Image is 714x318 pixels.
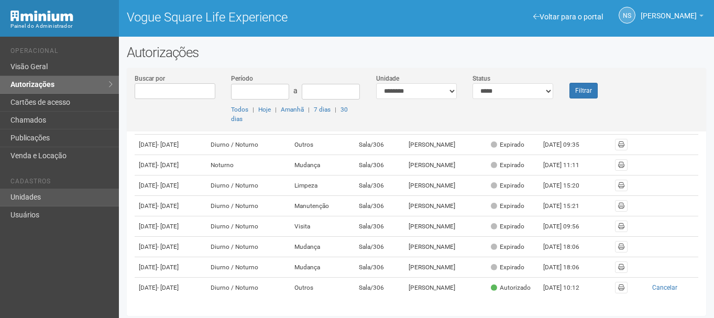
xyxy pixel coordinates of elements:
h1: Vogue Square Life Experience [127,10,409,24]
td: Outros [290,278,354,298]
div: Expirado [491,202,524,211]
li: Operacional [10,47,111,58]
div: Painel do Administrador [10,21,111,31]
td: [DATE] 15:20 [539,176,597,196]
td: [PERSON_NAME] [404,216,487,237]
td: Sala/306 [355,257,405,278]
div: Expirado [491,222,524,231]
td: Sala/306 [355,237,405,257]
a: Hoje [258,106,271,113]
td: Mudança [290,237,354,257]
td: [PERSON_NAME] [404,176,487,196]
td: [DATE] [135,278,206,298]
td: [DATE] 11:11 [539,155,597,176]
label: Status [473,74,490,83]
span: | [252,106,254,113]
td: [DATE] [135,176,206,196]
span: a [293,86,298,95]
td: [DATE] 18:06 [539,257,597,278]
span: - [DATE] [157,223,179,230]
span: - [DATE] [157,141,179,148]
td: [DATE] [135,196,206,216]
td: [DATE] [135,135,206,155]
td: Sala/306 [355,176,405,196]
td: Diurno / Noturno [206,257,290,278]
td: [PERSON_NAME] [404,135,487,155]
td: Manutenção [290,196,354,216]
a: Voltar para o portal [533,13,603,21]
td: Mudança [290,257,354,278]
span: - [DATE] [157,243,179,250]
td: [DATE] [135,155,206,176]
td: Limpeza [290,176,354,196]
td: Sala/306 [355,278,405,298]
td: [DATE] [135,237,206,257]
td: [DATE] [135,216,206,237]
span: | [308,106,310,113]
td: Diurno / Noturno [206,216,290,237]
span: | [275,106,277,113]
td: Sala/306 [355,216,405,237]
button: Filtrar [569,83,598,98]
td: [DATE] [135,257,206,278]
label: Unidade [376,74,399,83]
button: Cancelar [636,282,694,293]
td: [PERSON_NAME] [404,155,487,176]
h2: Autorizações [127,45,706,60]
td: [DATE] 15:21 [539,196,597,216]
td: [DATE] 10:12 [539,278,597,298]
span: - [DATE] [157,182,179,189]
td: Sala/306 [355,155,405,176]
span: - [DATE] [157,161,179,169]
td: Mudança [290,155,354,176]
li: Cadastros [10,178,111,189]
td: Sala/306 [355,135,405,155]
div: Autorizado [491,283,531,292]
div: Expirado [491,140,524,149]
label: Período [231,74,253,83]
div: Expirado [491,161,524,170]
div: Expirado [491,263,524,272]
span: - [DATE] [157,264,179,271]
td: [DATE] 09:56 [539,216,597,237]
td: Diurno / Noturno [206,135,290,155]
td: Diurno / Noturno [206,196,290,216]
td: [DATE] 18:06 [539,237,597,257]
td: [PERSON_NAME] [404,278,487,298]
a: NS [619,7,635,24]
span: - [DATE] [157,202,179,210]
td: Diurno / Noturno [206,237,290,257]
a: Amanhã [281,106,304,113]
span: - [DATE] [157,284,179,291]
td: Diurno / Noturno [206,278,290,298]
td: Visita [290,216,354,237]
td: [PERSON_NAME] [404,237,487,257]
td: Noturno [206,155,290,176]
td: [PERSON_NAME] [404,257,487,278]
div: Expirado [491,243,524,251]
span: | [335,106,336,113]
span: Nicolle Silva [641,2,697,20]
td: Outros [290,135,354,155]
div: Expirado [491,181,524,190]
label: Buscar por [135,74,165,83]
img: Minium [10,10,73,21]
a: Todos [231,106,248,113]
td: [PERSON_NAME] [404,196,487,216]
td: Sala/306 [355,196,405,216]
td: [DATE] 09:35 [539,135,597,155]
a: [PERSON_NAME] [641,13,704,21]
a: 7 dias [314,106,331,113]
td: Diurno / Noturno [206,176,290,196]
